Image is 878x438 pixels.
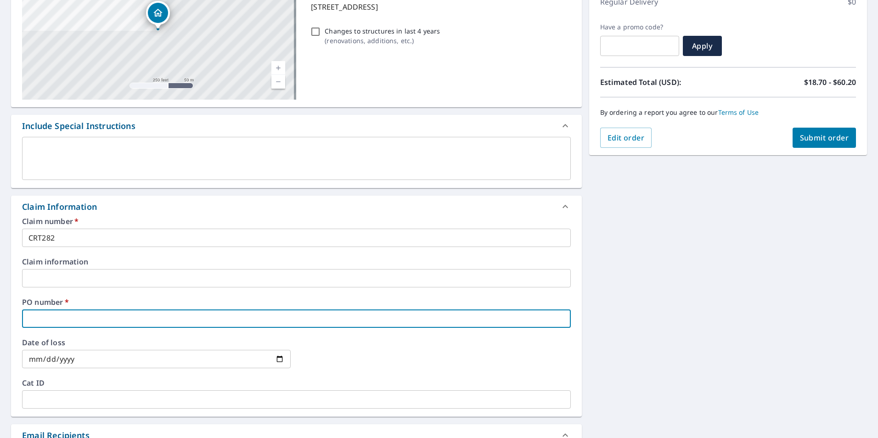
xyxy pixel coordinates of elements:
label: Have a promo code? [600,23,679,31]
a: Terms of Use [718,108,759,117]
label: Claim number [22,218,571,225]
a: Current Level 17, Zoom In [271,61,285,75]
p: Estimated Total (USD): [600,77,728,88]
div: Include Special Instructions [22,120,135,132]
label: Claim information [22,258,571,265]
button: Apply [683,36,722,56]
label: PO number [22,298,571,306]
span: Apply [690,41,715,51]
a: Current Level 17, Zoom Out [271,75,285,89]
span: Edit order [608,133,645,143]
label: Cat ID [22,379,571,387]
p: [STREET_ADDRESS] [311,1,567,12]
p: By ordering a report you agree to our [600,108,856,117]
button: Submit order [793,128,856,148]
button: Edit order [600,128,652,148]
div: Claim Information [22,201,97,213]
div: Dropped pin, building 1, Residential property, 1842 W Dripping Springs Rd Columbia, MO 65202 [146,1,170,29]
div: Claim Information [11,196,582,218]
span: Submit order [800,133,849,143]
p: Changes to structures in last 4 years [325,26,440,36]
p: $18.70 - $60.20 [804,77,856,88]
div: Include Special Instructions [11,115,582,137]
p: ( renovations, additions, etc. ) [325,36,440,45]
label: Date of loss [22,339,291,346]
